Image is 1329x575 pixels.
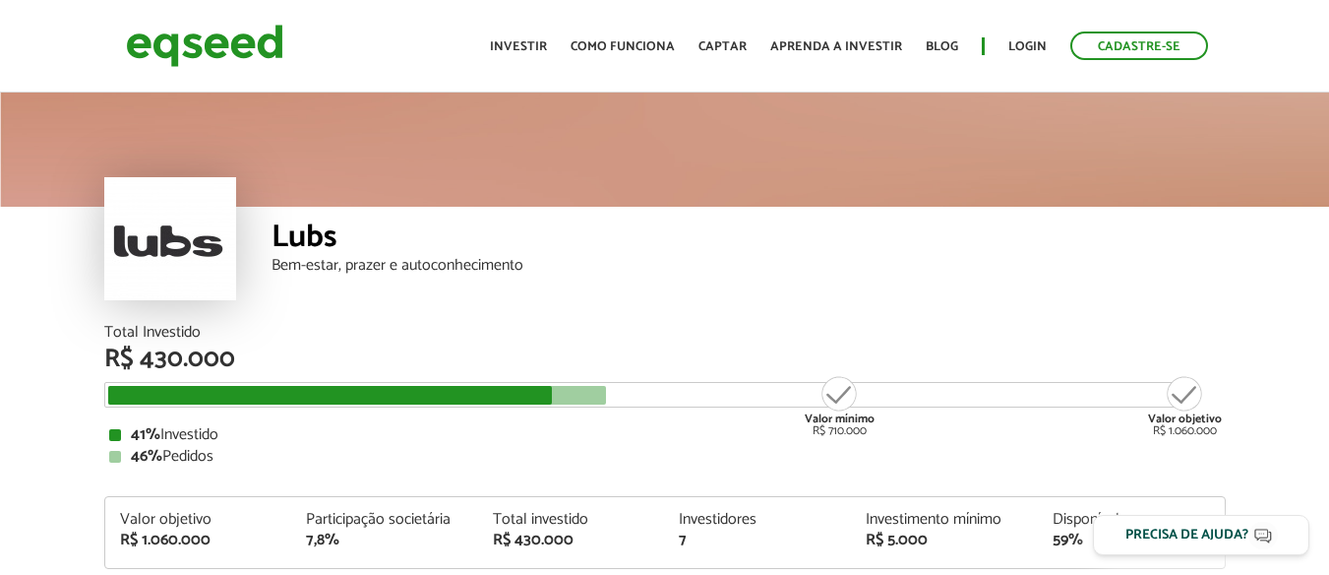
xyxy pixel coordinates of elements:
[803,374,876,437] div: R$ 710.000
[770,40,902,53] a: Aprenda a investir
[272,258,1226,274] div: Bem-estar, prazer e autoconhecimento
[490,40,547,53] a: Investir
[926,40,958,53] a: Blog
[805,410,875,428] strong: Valor mínimo
[866,512,1023,528] div: Investimento mínimo
[104,325,1226,341] div: Total Investido
[679,533,836,548] div: 7
[109,427,1221,443] div: Investido
[1070,32,1208,60] a: Cadastre-se
[1148,410,1222,428] strong: Valor objetivo
[493,533,650,548] div: R$ 430.000
[698,40,747,53] a: Captar
[306,533,463,548] div: 7,8%
[120,512,277,528] div: Valor objetivo
[306,512,463,528] div: Participação societária
[1148,374,1222,437] div: R$ 1.060.000
[104,347,1226,372] div: R$ 430.000
[131,443,162,470] strong: 46%
[120,533,277,548] div: R$ 1.060.000
[126,20,283,72] img: EqSeed
[131,421,160,448] strong: 41%
[866,533,1023,548] div: R$ 5.000
[679,512,836,528] div: Investidores
[1008,40,1047,53] a: Login
[493,512,650,528] div: Total investido
[1053,533,1210,548] div: 59%
[571,40,675,53] a: Como funciona
[272,222,1226,258] div: Lubs
[109,449,1221,465] div: Pedidos
[1053,512,1210,528] div: Disponível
